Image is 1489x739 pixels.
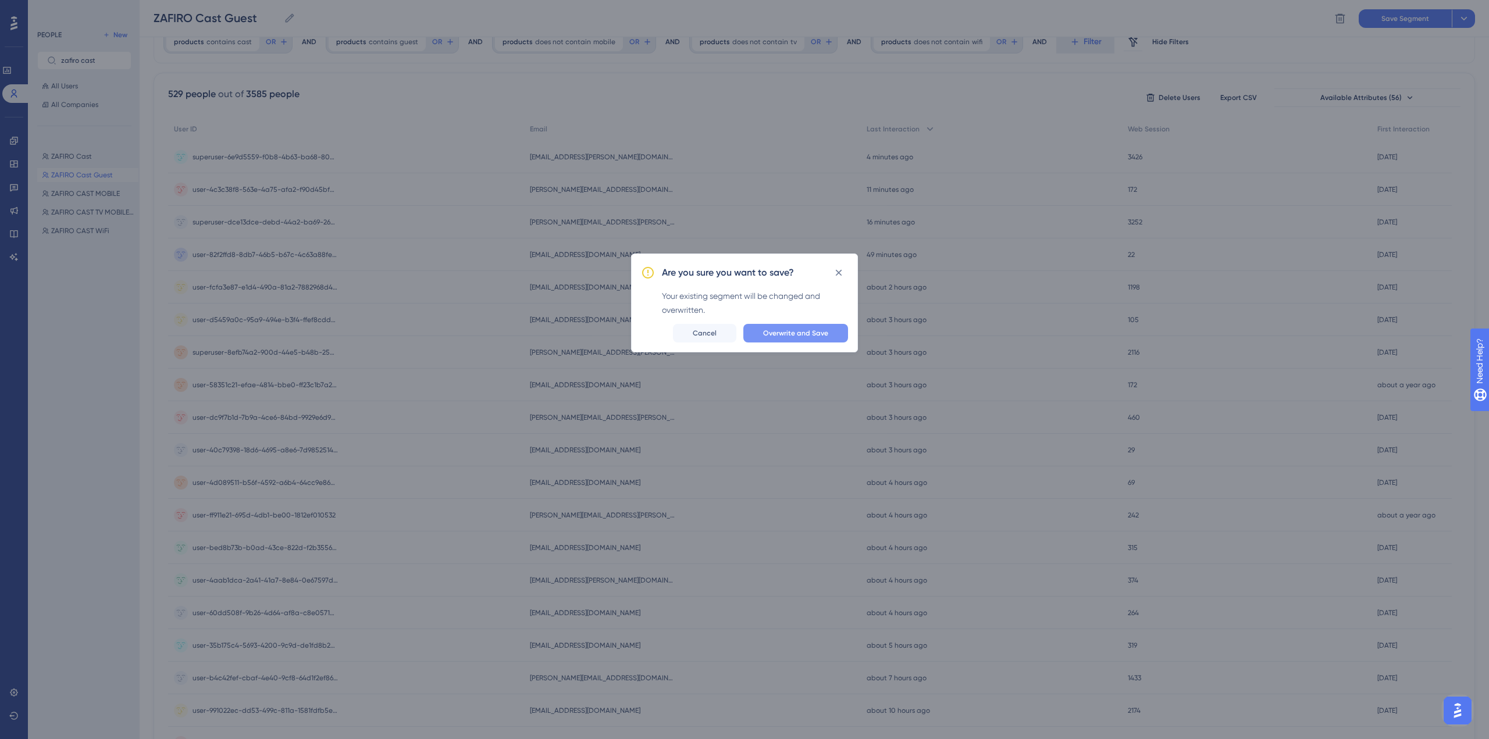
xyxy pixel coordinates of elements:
span: Overwrite and Save [763,329,828,338]
span: Need Help? [27,3,73,17]
h2: Are you sure you want to save? [662,266,794,280]
iframe: UserGuiding AI Assistant Launcher [1440,693,1475,728]
span: Cancel [693,329,717,338]
div: Your existing segment will be changed and overwritten. [662,289,848,317]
